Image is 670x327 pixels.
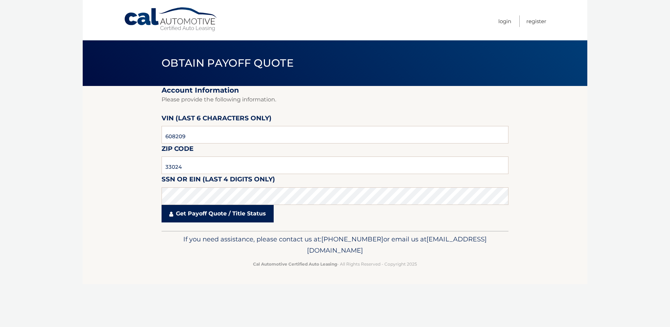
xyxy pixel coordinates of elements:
[124,7,218,32] a: Cal Automotive
[166,234,504,256] p: If you need assistance, please contact us at: or email us at
[526,15,546,27] a: Register
[253,261,337,267] strong: Cal Automotive Certified Auto Leasing
[162,205,274,222] a: Get Payoff Quote / Title Status
[498,15,511,27] a: Login
[162,95,508,105] p: Please provide the following information.
[162,113,272,126] label: VIN (last 6 characters only)
[321,235,383,243] span: [PHONE_NUMBER]
[162,56,294,69] span: Obtain Payoff Quote
[162,174,275,187] label: SSN or EIN (last 4 digits only)
[162,86,508,95] h2: Account Information
[166,260,504,268] p: - All Rights Reserved - Copyright 2025
[162,144,193,156] label: Zip Code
